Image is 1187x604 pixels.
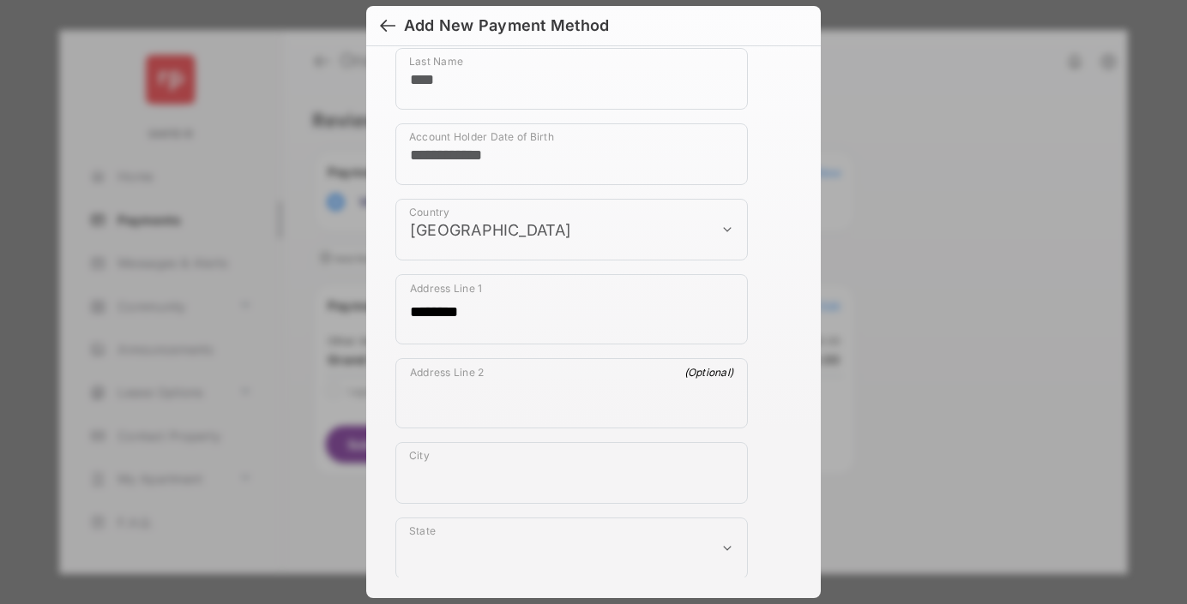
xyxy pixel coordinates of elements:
div: payment_method_screening[postal_addresses][administrativeArea] [395,517,748,579]
div: Add New Payment Method [404,16,609,35]
div: payment_method_screening[postal_addresses][country] [395,199,748,260]
div: payment_method_screening[postal_addresses][addressLine2] [395,358,748,428]
div: payment_method_screening[postal_addresses][locality] [395,442,748,504]
div: payment_method_screening[postal_addresses][addressLine1] [395,274,748,344]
